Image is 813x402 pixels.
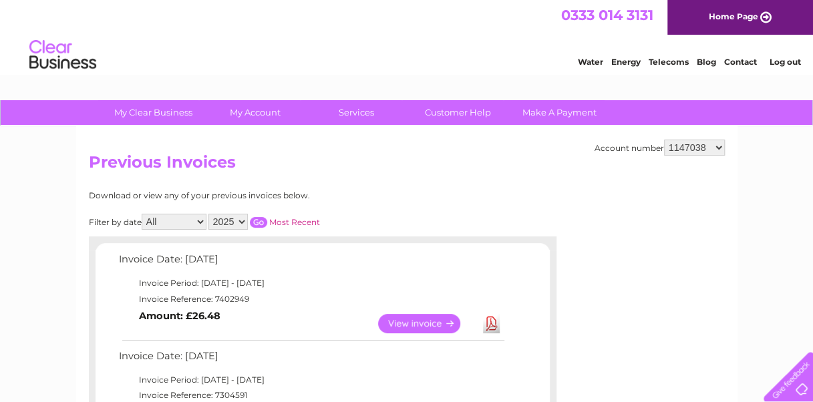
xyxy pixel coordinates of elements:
td: Invoice Reference: 7402949 [116,291,506,307]
a: Log out [769,57,800,67]
a: Blog [697,57,716,67]
img: logo.png [29,35,97,75]
div: Download or view any of your previous invoices below. [89,191,440,200]
a: My Account [200,100,310,125]
td: Invoice Date: [DATE] [116,250,506,275]
a: Make A Payment [504,100,615,125]
a: Contact [724,57,757,67]
div: Account number [595,140,725,156]
a: Download [483,314,500,333]
div: Filter by date [89,214,440,230]
a: Telecoms [649,57,689,67]
a: Energy [611,57,641,67]
td: Invoice Period: [DATE] - [DATE] [116,372,506,388]
a: Customer Help [403,100,513,125]
td: Invoice Period: [DATE] - [DATE] [116,275,506,291]
div: Clear Business is a trading name of Verastar Limited (registered in [GEOGRAPHIC_DATA] No. 3667643... [92,7,723,65]
a: 0333 014 3131 [561,7,653,23]
td: Invoice Date: [DATE] [116,347,506,372]
a: Services [301,100,412,125]
a: Most Recent [269,217,320,227]
a: View [378,314,476,333]
h2: Previous Invoices [89,153,725,178]
a: My Clear Business [98,100,208,125]
b: Amount: £26.48 [139,310,220,322]
a: Water [578,57,603,67]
